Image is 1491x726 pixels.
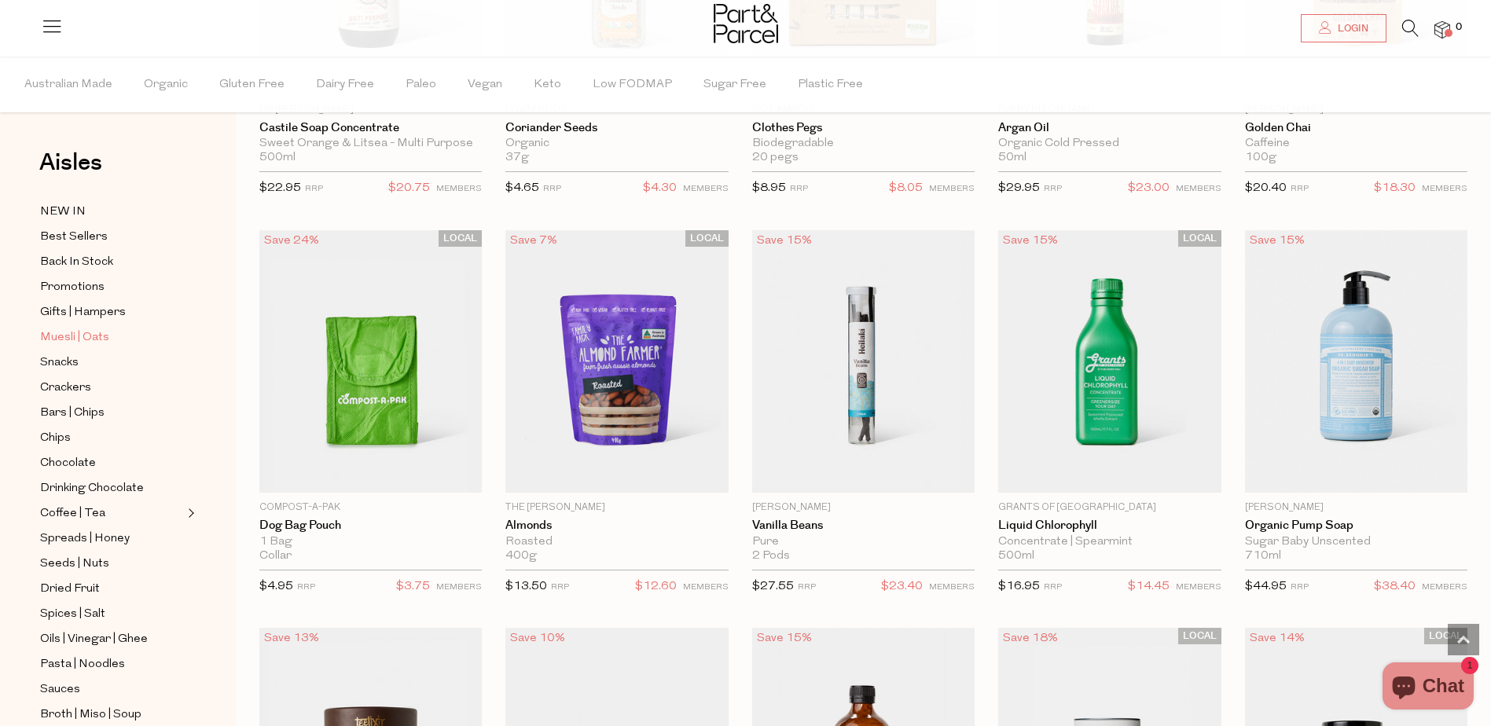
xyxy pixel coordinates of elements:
span: $23.40 [881,577,923,597]
a: Login [1301,14,1386,42]
span: 500ml [998,549,1034,563]
a: Sauces [40,680,183,699]
span: $4.65 [505,182,539,194]
span: Coffee | Tea [40,504,105,523]
small: MEMBERS [1176,185,1221,193]
a: Bars | Chips [40,403,183,423]
span: Plastic Free [798,57,863,112]
small: RRP [1044,583,1062,592]
a: Seeds | Nuts [40,554,183,574]
span: Seeds | Nuts [40,555,109,574]
span: $13.50 [505,581,547,592]
a: NEW IN [40,202,183,222]
a: Oils | Vinegar | Ghee [40,629,183,649]
span: Australian Made [24,57,112,112]
img: Dog Bag Pouch [259,230,482,493]
a: Dog Bag Pouch [259,519,482,533]
a: Back In Stock [40,252,183,272]
span: Sauces [40,680,80,699]
small: RRP [543,185,561,193]
small: MEMBERS [929,185,975,193]
span: $18.30 [1374,178,1416,199]
a: Snacks [40,353,183,372]
a: Pasta | Noodles [40,654,183,674]
img: Part&Parcel [714,4,778,43]
div: Sugar Baby Unscented [1245,535,1467,549]
div: Organic [505,137,728,151]
img: Almonds [505,230,728,493]
small: MEMBERS [436,583,482,592]
div: Concentrate | Spearmint [998,535,1221,549]
span: 400g [505,549,537,563]
inbox-online-store-chat: Shopify online store chat [1378,662,1478,713]
span: Gluten Free [219,57,285,112]
span: Best Sellers [40,228,108,247]
span: NEW IN [40,203,86,222]
span: $3.75 [396,577,430,597]
div: 1 Bag [259,535,482,549]
a: Aisles [39,151,102,190]
span: $44.95 [1245,581,1287,592]
a: Castile Soap Concentrate [259,121,482,135]
a: Coriander Seeds [505,121,728,135]
span: Gifts | Hampers [40,303,126,322]
small: MEMBERS [1422,185,1467,193]
div: Save 15% [998,230,1063,251]
div: Caffeine [1245,137,1467,151]
a: Dried Fruit [40,579,183,599]
small: RRP [551,583,569,592]
small: RRP [1291,185,1309,193]
div: Save 13% [259,628,324,649]
a: Organic Pump Soap [1245,519,1467,533]
div: Pure [752,535,975,549]
a: Gifts | Hampers [40,302,183,322]
a: Coffee | Tea [40,504,183,523]
small: MEMBERS [1422,583,1467,592]
span: $22.95 [259,182,301,194]
a: Almonds [505,519,728,533]
p: Compost-A-Pak [259,500,482,515]
span: LOCAL [1178,230,1221,247]
p: [PERSON_NAME] [752,500,975,515]
span: Sugar Free [703,57,766,112]
div: Save 15% [1245,230,1309,251]
span: Low FODMAP [593,57,672,112]
a: Drinking Chocolate [40,478,183,498]
span: Login [1334,22,1368,35]
a: Argan Oil [998,121,1221,135]
span: Keto [534,57,561,112]
span: Chips [40,429,71,448]
a: Spreads | Honey [40,529,183,548]
span: $8.05 [889,178,923,199]
div: Save 15% [752,628,817,649]
span: $4.95 [259,581,293,592]
div: Biodegradable [752,137,975,151]
span: LOCAL [685,230,729,247]
small: MEMBERS [683,583,729,592]
img: Organic Pump Soap [1245,230,1467,493]
span: $12.60 [635,577,677,597]
small: RRP [798,583,816,592]
span: Crackers [40,379,91,398]
span: Snacks [40,354,79,372]
div: Organic Cold Pressed [998,137,1221,151]
span: 710ml [1245,549,1281,563]
span: 2 Pods [752,549,790,563]
small: RRP [297,583,315,592]
span: Spices | Salt [40,605,105,624]
span: 0 [1452,20,1466,35]
span: Pasta | Noodles [40,655,125,674]
span: Vegan [468,57,502,112]
a: Chocolate [40,453,183,473]
span: LOCAL [439,230,482,247]
span: $23.00 [1128,178,1170,199]
span: $20.40 [1245,182,1287,194]
span: 500ml [259,151,296,165]
div: Save 14% [1245,628,1309,649]
span: $16.95 [998,581,1040,592]
img: Liquid Chlorophyll [998,230,1221,493]
div: Sweet Orange & Litsea - Multi Purpose [259,137,482,151]
a: Vanilla Beans [752,519,975,533]
a: Chips [40,428,183,448]
span: Spreads | Honey [40,530,130,548]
